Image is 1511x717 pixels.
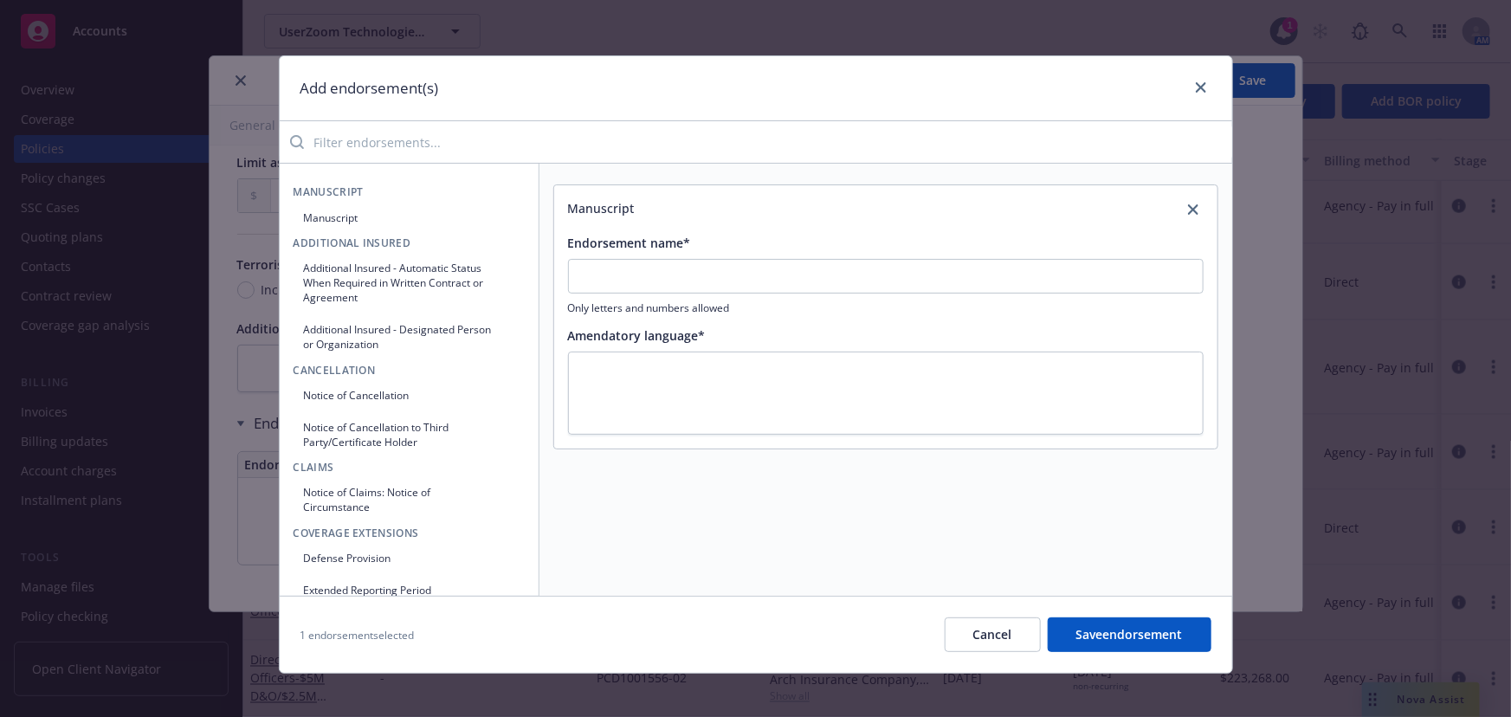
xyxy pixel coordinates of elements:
[568,199,635,220] div: Manuscript
[290,135,304,149] svg: Search
[294,315,525,358] button: Additional Insured - Designated Person or Organization
[1183,199,1204,220] a: close
[300,77,439,100] h1: Add endorsement(s)
[294,413,525,456] button: Notice of Cancellation to Third Party/Certificate Holder
[294,203,525,232] button: Manuscript
[945,617,1041,652] button: Cancel
[294,254,525,312] button: Additional Insured - Automatic Status When Required in Written Contract or Agreement
[300,628,415,643] span: 1 endorsement selected
[294,381,525,410] button: Notice of Cancellation
[294,184,525,199] span: Manuscript
[294,576,525,604] button: Extended Reporting Period
[1048,617,1211,652] button: Saveendorsement
[294,478,525,521] button: Notice of Claims: Notice of Circumstance
[294,526,525,540] span: Coverage Extensions
[294,236,525,250] span: Additional Insured
[294,363,525,378] span: Cancellation
[1191,77,1211,98] a: close
[304,125,1232,159] input: Filter endorsements...
[568,235,691,251] span: Endorsement name*
[568,327,706,344] span: Amendatory language*
[294,460,525,475] span: Claims
[294,544,525,572] button: Defense Provision
[568,300,1204,315] span: Only letters and numbers allowed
